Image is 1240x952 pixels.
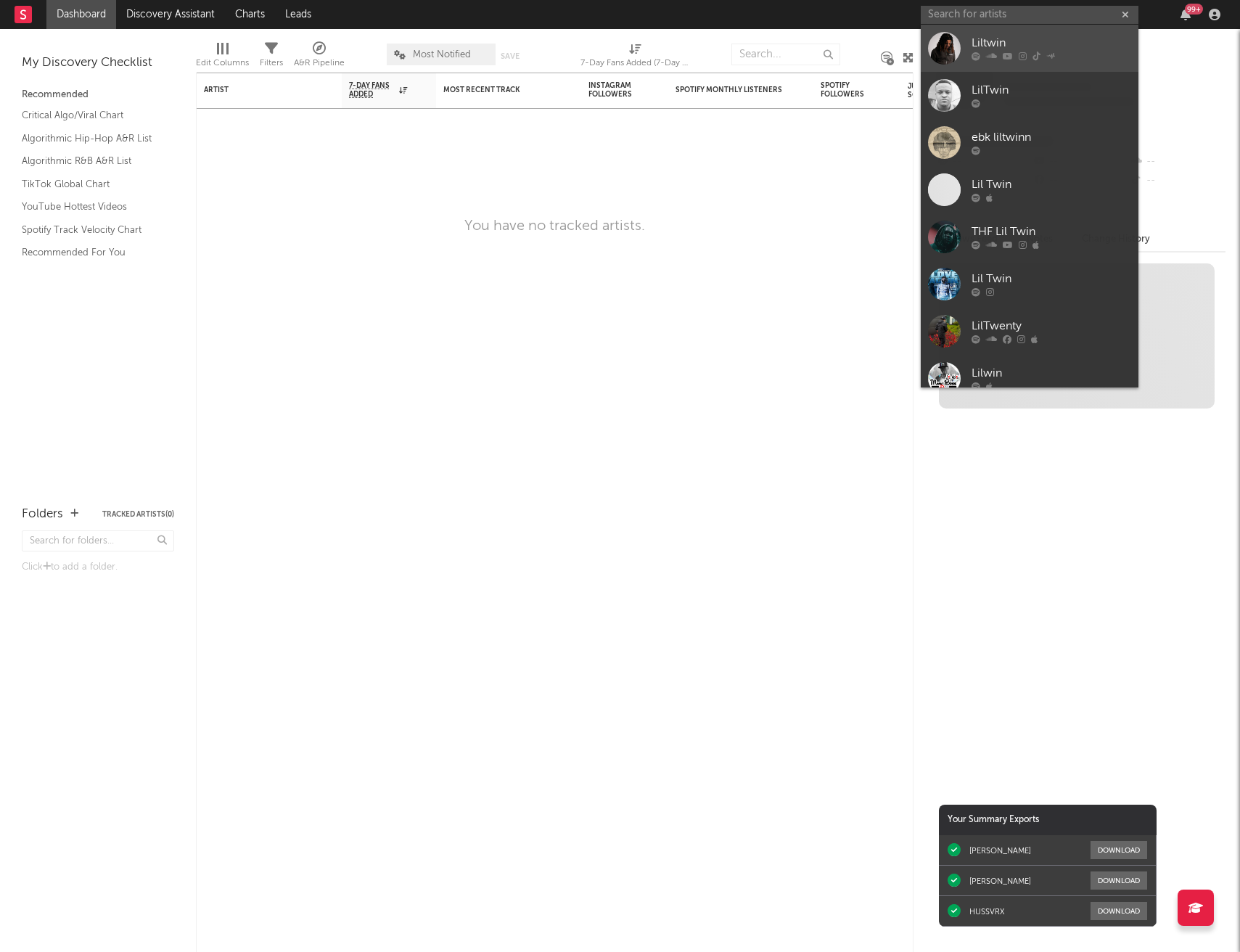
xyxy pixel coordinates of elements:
[972,35,1131,52] div: Liltwin
[22,199,160,215] a: YouTube Hottest Videos
[921,308,1138,355] a: LilTwenty
[921,260,1138,308] a: Lil Twin
[972,129,1131,147] div: ebk liltwinn
[349,81,395,99] span: 7-Day Fans Added
[260,54,283,72] div: Filters
[972,271,1131,288] div: Lil Twin
[969,906,1005,916] div: HUSSVRX
[972,365,1131,382] div: Lilwin
[260,36,283,78] div: Filters
[22,176,160,192] a: TikTok Global Chart
[969,876,1031,886] div: [PERSON_NAME]
[464,218,645,235] div: You have no tracked artists.
[22,245,160,260] a: Recommended For You
[921,355,1138,402] a: Lilwin
[1181,9,1191,20] button: 99+
[443,86,552,94] div: Most Recent Track
[1091,841,1147,859] button: Download
[22,54,174,72] div: My Discovery Checklist
[921,6,1138,24] input: Search for artists
[22,107,160,123] a: Critical Algo/Viral Chart
[580,36,689,78] div: 7-Day Fans Added (7-Day Fans Added)
[22,530,174,551] input: Search for folders...
[204,86,313,94] div: Artist
[580,54,689,72] div: 7-Day Fans Added (7-Day Fans Added)
[908,82,944,99] div: Jump Score
[921,213,1138,260] a: THF Lil Twin
[196,54,249,72] div: Edit Columns
[972,223,1131,241] div: THF Lil Twin
[1129,152,1225,171] div: --
[921,119,1138,166] a: ebk liltwinn
[102,511,174,518] button: Tracked Artists(0)
[501,52,520,60] button: Save
[22,506,63,523] div: Folders
[921,25,1138,72] a: Liltwin
[1185,4,1203,15] div: 99 +
[294,54,345,72] div: A&R Pipeline
[1129,171,1225,190] div: --
[969,845,1031,855] div: [PERSON_NAME]
[588,81,639,99] div: Instagram Followers
[972,82,1131,99] div: LilTwin
[939,805,1157,835] div: Your Summary Exports
[22,131,160,147] a: Algorithmic Hip-Hop A&R List
[413,50,471,59] span: Most Notified
[1091,871,1147,890] button: Download
[921,72,1138,119] a: LilTwin
[676,86,784,94] div: Spotify Monthly Listeners
[731,44,840,65] input: Search...
[22,559,174,576] div: Click to add a folder.
[22,222,160,238] a: Spotify Track Velocity Chart
[1091,902,1147,920] button: Download
[821,81,871,99] div: Spotify Followers
[294,36,345,78] div: A&R Pipeline
[196,36,249,78] div: Edit Columns
[972,176,1131,194] div: Lil Twin
[972,318,1131,335] div: LilTwenty
[22,153,160,169] a: Algorithmic R&B A&R List
[921,166,1138,213] a: Lil Twin
[22,86,174,104] div: Recommended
